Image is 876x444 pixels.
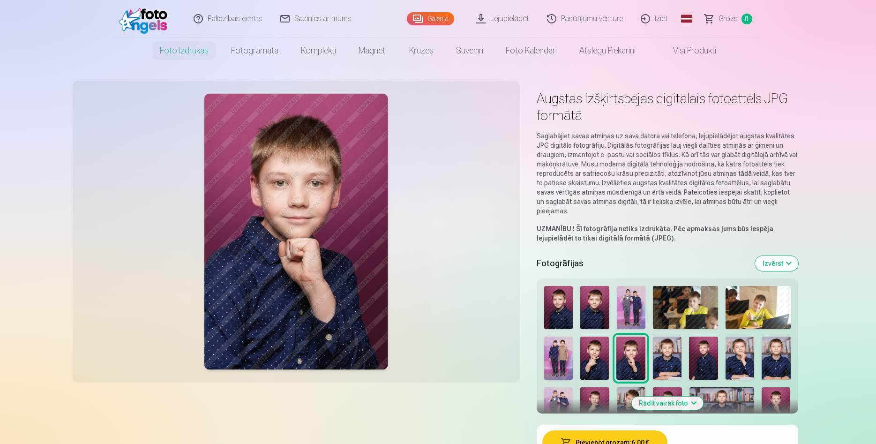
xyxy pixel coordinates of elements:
[407,12,454,25] a: Galerija
[719,13,738,24] span: Grozs
[149,38,220,64] a: Foto izdrukas
[290,38,347,64] a: Komplekti
[647,38,727,64] a: Visi produkti
[220,38,290,64] a: Fotogrāmata
[445,38,494,64] a: Suvenīri
[537,90,798,124] h1: Augstas izšķirtspējas digitālais fotoattēls JPG formātā
[537,225,773,242] strong: Šī fotogrāfija netiks izdrukāta. Pēc apmaksas jums būs iespēja lejupielādēt to tikai digitālā for...
[631,397,703,410] button: Rādīt vairāk foto
[398,38,445,64] a: Krūzes
[537,225,575,233] strong: UZMANĪBU !
[755,256,798,271] button: Izvērst
[741,14,752,24] span: 0
[537,131,798,216] p: Saglabājiet savas atmiņas uz sava datora vai telefona, lejupielādējot augstas kvalitātes JPG digi...
[568,38,647,64] a: Atslēgu piekariņi
[494,38,568,64] a: Foto kalendāri
[537,257,748,270] h5: Fotogrāfijas
[347,38,398,64] a: Magnēti
[119,4,172,34] img: /fa1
